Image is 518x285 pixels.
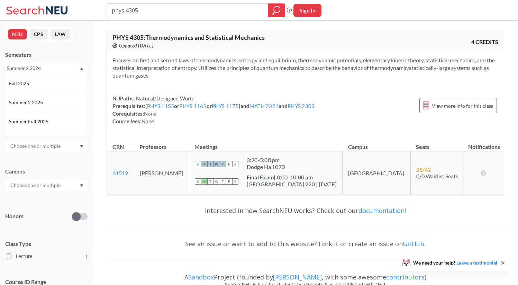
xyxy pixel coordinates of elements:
[247,163,285,170] div: Dodge Hall 070
[179,103,206,109] a: PHYS 1165
[288,103,315,109] a: PHYS 2303
[107,201,504,221] div: Interested in how SearchNEU works? Check out our
[7,181,65,189] input: Choose one or multiple
[30,29,48,39] button: CPS
[8,29,27,39] button: NEU
[249,103,279,109] a: MATH 2321
[232,161,238,167] span: S
[5,240,88,248] span: Class Type
[207,178,213,185] span: T
[416,166,431,173] span: 28 / 42
[201,161,207,167] span: M
[7,64,79,72] div: Summer 2 2024
[5,212,24,220] p: Honors
[107,267,504,281] div: A Project (founded by , with some awesome )
[5,63,88,74] div: Summer 2 2024Dropdown arrowFall 2025Summer 2 2025Summer Full 2025Summer 1 2025Spring 2025Fall 202...
[343,136,410,151] th: Campus
[343,151,410,195] td: [GEOGRAPHIC_DATA]
[220,178,226,185] span: T
[456,260,497,266] a: Leave a testimonial
[112,34,265,41] span: PHYS 4305 : Thermodynamics and Statistical Mechanics
[416,173,458,179] span: 0/0 Waitlist Seats
[273,273,322,281] a: [PERSON_NAME]
[432,101,493,110] span: View more info for this class
[232,178,238,185] span: S
[226,161,232,167] span: F
[80,68,83,70] svg: Dropdown arrow
[247,174,274,180] b: Final Exam
[268,3,285,17] div: magnifying glass
[213,178,220,185] span: W
[226,178,232,185] span: F
[9,80,30,87] span: Fall 2025
[112,95,315,125] div: NUPaths: Prerequisites: ( or or ) and and Corequisites: Course fees:
[9,118,50,125] span: Summer Full 2025
[7,142,65,150] input: Choose one or multiple
[147,103,174,109] a: PHYS 1155
[134,136,189,151] th: Professors
[212,103,239,109] a: PHYS 1175
[51,29,70,39] button: LAW
[201,178,207,185] span: M
[413,260,497,265] span: We need your help!
[195,178,201,185] span: S
[144,110,156,117] span: None
[403,240,424,248] a: GitHub
[134,151,189,195] td: [PERSON_NAME]
[119,42,153,50] span: Updated [DATE]
[5,51,88,59] div: Semesters
[112,56,498,79] section: Focuses on first and second laws of thermodynamics, entropy and equilibrium, thermodynamic potent...
[247,174,337,181] div: | 8:00-10:00 am
[80,145,83,148] svg: Dropdown arrow
[9,99,44,106] span: Summer 2 2025
[112,170,128,176] a: 61519
[85,252,88,260] span: 1
[107,234,504,254] div: See an issue or want to add to this website? Fork it or create an issue on .
[207,161,213,167] span: T
[464,136,504,151] th: Notifications
[80,184,83,187] svg: Dropdown arrow
[272,6,281,15] svg: magnifying glass
[111,5,263,16] input: Class, professor, course number, "phrase"
[5,168,88,175] div: Campus
[112,143,124,151] div: CRN
[5,140,88,152] div: Dropdown arrow
[293,4,321,17] button: Sign In
[358,206,406,215] a: documentation!
[135,95,194,101] span: Natural/Designed World
[220,161,226,167] span: T
[188,273,214,281] a: Sandbox
[247,181,337,188] div: [GEOGRAPHIC_DATA] 220 | [DATE]
[5,179,88,191] div: Dropdown arrow
[410,136,464,151] th: Seats
[386,273,425,281] a: contributors
[471,38,498,46] span: 4 CREDITS
[213,161,220,167] span: W
[142,118,154,124] span: None
[189,136,343,151] th: Meetings
[247,157,285,163] div: 3:20 - 5:00 pm
[6,252,88,261] label: Lecture
[195,161,201,167] span: S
